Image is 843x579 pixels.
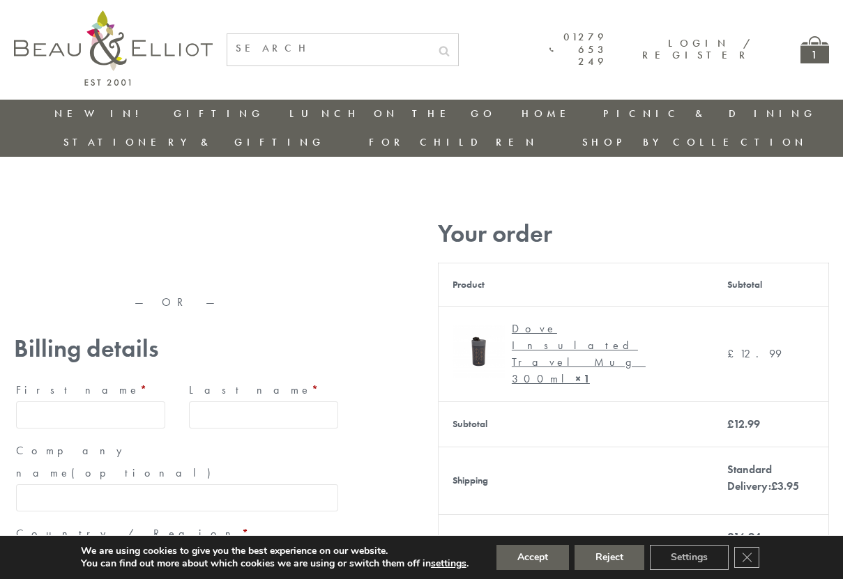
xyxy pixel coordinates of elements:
label: Last name [189,379,338,401]
bdi: 12.99 [727,417,760,431]
a: Gifting [174,107,264,121]
img: Dove Grande Travel Mug 450ml [453,325,505,378]
th: Subtotal [438,401,713,447]
p: You can find out more about which cookies we are using or switch them off in . [81,557,469,570]
button: Reject [575,545,644,570]
bdi: 16.94 [727,530,761,544]
span: £ [771,479,777,493]
label: Standard Delivery: [727,462,799,493]
span: £ [727,530,734,544]
a: Home [522,107,577,121]
bdi: 3.95 [771,479,799,493]
label: Company name [16,440,338,484]
label: Country / Region [16,523,338,545]
iframe: Secure express checkout frame [11,214,343,247]
a: New in! [54,107,148,121]
a: Lunch On The Go [289,107,496,121]
label: First name [16,379,165,401]
a: For Children [369,135,538,149]
button: settings [431,557,466,570]
span: £ [727,346,740,361]
th: Product [438,263,713,306]
button: Accept [496,545,569,570]
a: Dove Grande Travel Mug 450ml Dove Insulated Travel Mug 300ml× 1 [453,321,699,387]
h3: Your order [438,219,829,248]
p: — OR — [14,296,340,309]
a: Shop by collection [582,135,807,149]
h3: Billing details [14,334,340,363]
p: We are using cookies to give you the best experience on our website. [81,545,469,557]
th: Total [438,514,713,577]
a: Picnic & Dining [603,107,817,121]
iframe: Secure express checkout frame [11,249,343,282]
div: Dove Insulated Travel Mug 300ml [512,321,689,387]
button: Close GDPR Cookie Banner [734,547,759,568]
strong: × 1 [575,371,590,386]
img: logo [14,10,213,86]
a: 1 [800,36,829,63]
span: £ [727,417,734,431]
input: SEARCH [227,34,430,63]
button: Settings [650,545,729,570]
a: Login / Register [642,36,752,62]
span: (optional) [71,465,219,480]
th: Shipping [438,447,713,514]
a: 01279 653 249 [549,31,607,68]
bdi: 12.99 [727,346,782,361]
a: Stationery & Gifting [63,135,325,149]
th: Subtotal [713,263,829,306]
